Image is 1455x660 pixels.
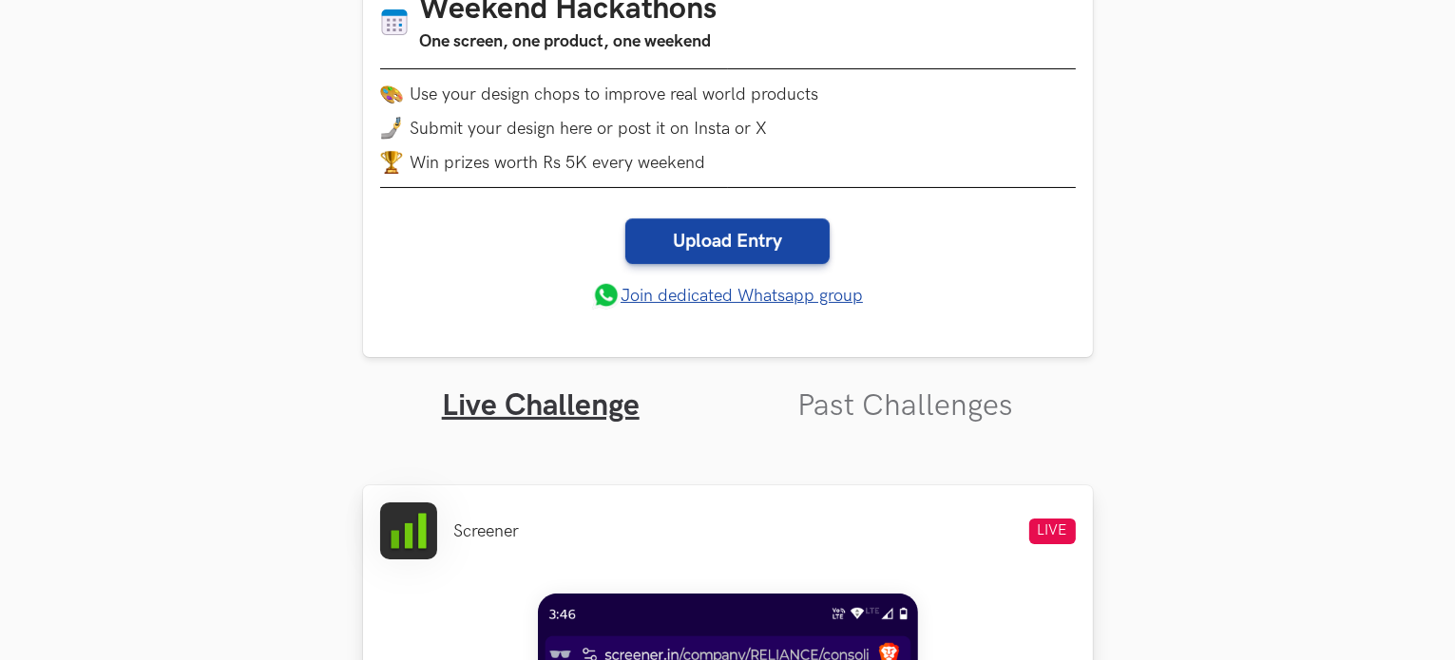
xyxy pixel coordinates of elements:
a: Join dedicated Whatsapp group [592,281,863,310]
span: Submit your design here or post it on Insta or X [411,119,768,139]
li: Use your design chops to improve real world products [380,83,1076,105]
span: LIVE [1029,519,1076,544]
a: Live Challenge [442,387,640,424]
ul: Tabs Interface [363,357,1093,424]
img: palette.png [380,83,403,105]
img: whatsapp.png [592,281,621,310]
a: Upload Entry [625,218,830,264]
h3: One screen, one product, one weekend [420,28,718,55]
img: Calendar icon [380,8,409,37]
li: Win prizes worth Rs 5K every weekend [380,151,1076,174]
li: Screener [454,521,520,541]
img: mobile-in-hand.png [380,117,403,140]
a: Past Challenges [797,387,1013,424]
img: trophy.png [380,151,403,174]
